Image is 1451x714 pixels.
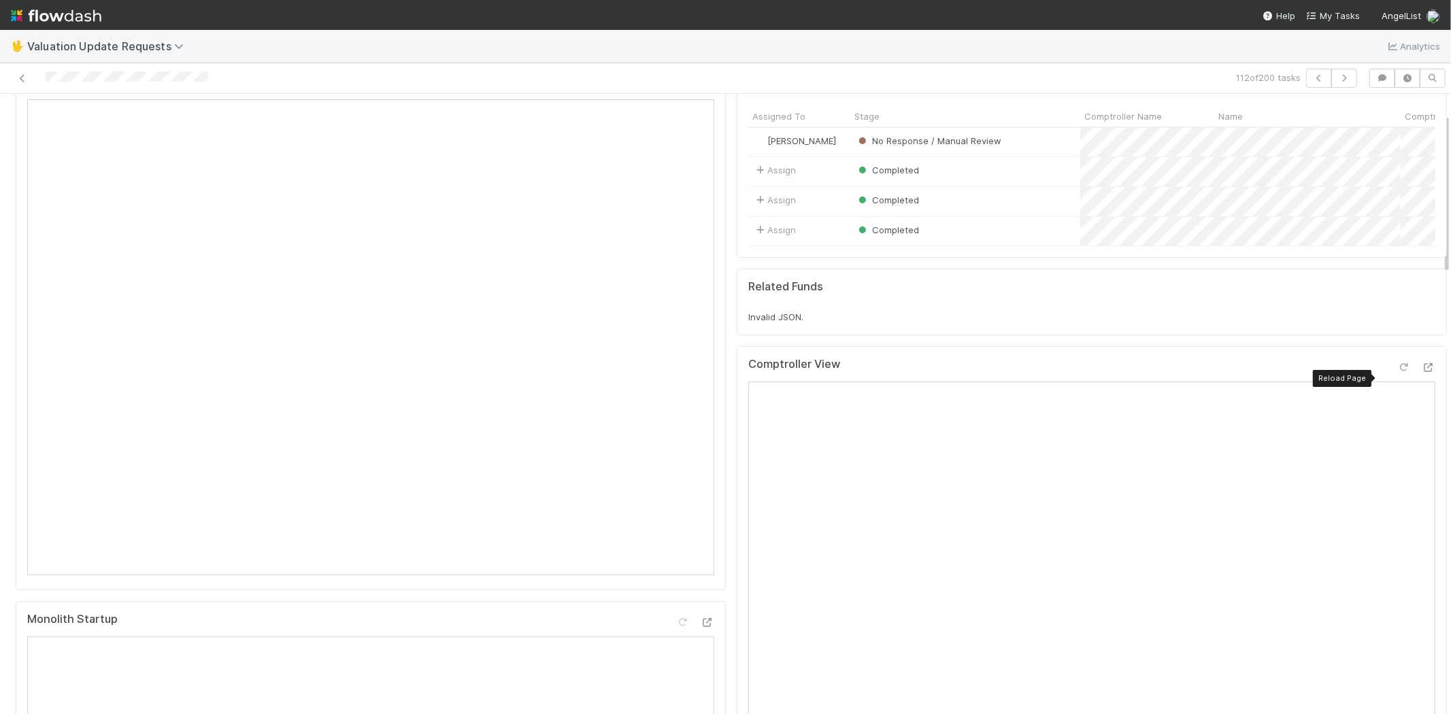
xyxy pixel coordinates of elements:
span: Valuation Update Requests [27,39,190,53]
span: Completed [856,194,919,205]
span: Comptroller Name [1084,109,1162,123]
span: Stage [854,109,880,123]
div: Completed [856,223,919,237]
div: Completed [856,163,919,177]
a: My Tasks [1306,9,1360,22]
span: Assign [754,223,796,237]
span: [PERSON_NAME] [767,135,836,146]
img: avatar_1a1d5361-16dd-4910-a949-020dcd9f55a3.png [754,135,765,146]
div: Invalid JSON. [748,310,1435,324]
img: logo-inverted-e16ddd16eac7371096b0.svg [11,4,101,27]
span: Completed [856,224,919,235]
span: 🖖 [11,40,24,52]
div: [PERSON_NAME] [754,134,836,148]
div: Completed [856,193,919,207]
span: Name [1218,109,1243,123]
span: Assign [754,193,796,207]
span: 112 of 200 tasks [1236,71,1301,84]
div: Help [1263,9,1295,22]
a: Analytics [1386,38,1440,54]
span: Assign [754,163,796,177]
span: My Tasks [1306,10,1360,21]
span: Completed [856,165,919,175]
span: AngelList [1382,10,1421,21]
h5: Related Funds [748,280,823,294]
span: No Response / Manual Review [856,135,1001,146]
img: avatar_1a1d5361-16dd-4910-a949-020dcd9f55a3.png [1427,10,1440,23]
div: No Response / Manual Review [856,134,1001,148]
h5: Monolith Startup [27,613,118,626]
span: Assigned To [752,109,805,123]
h5: Comptroller View [748,358,840,371]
